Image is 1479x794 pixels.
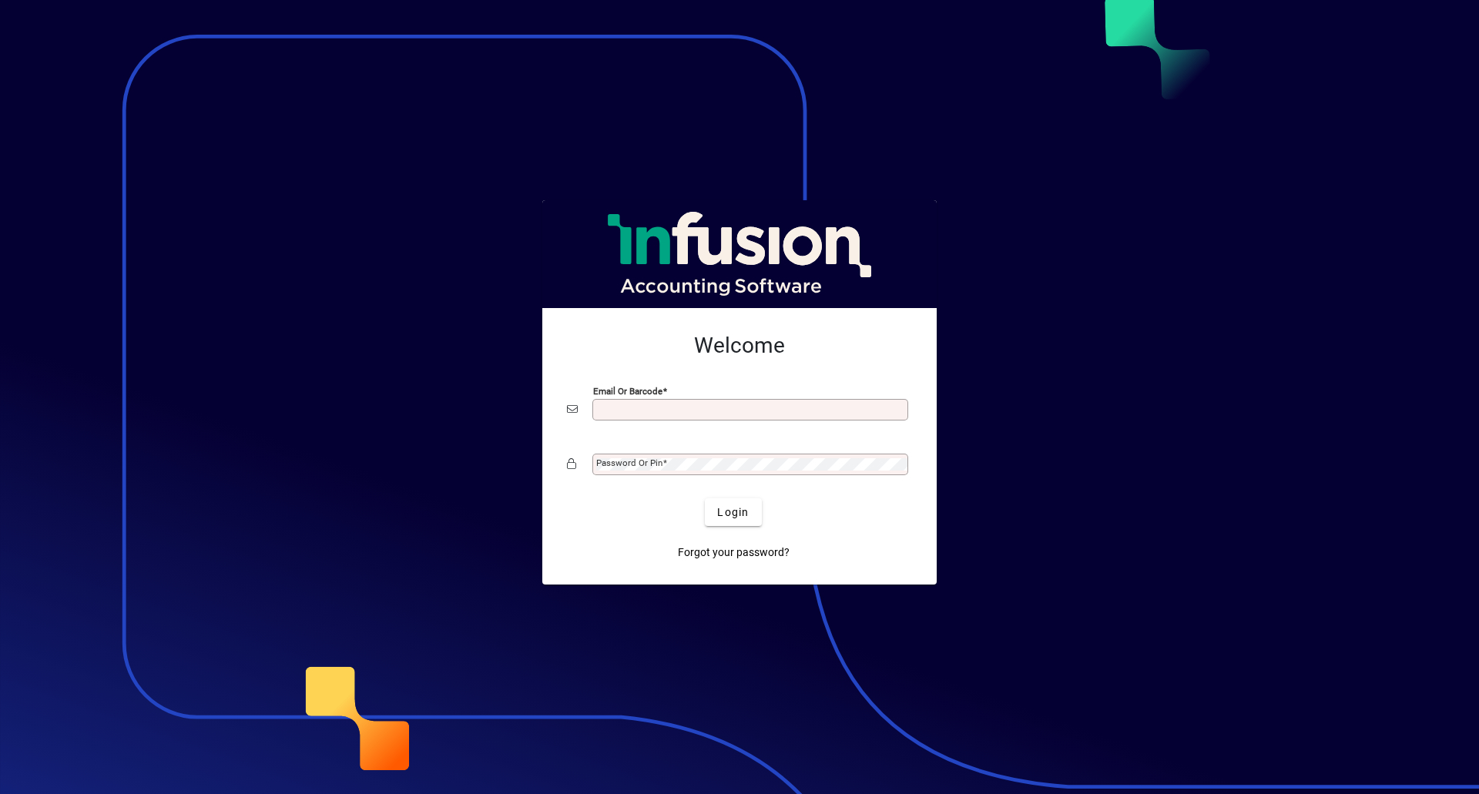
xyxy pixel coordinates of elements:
mat-label: Password or Pin [596,457,662,468]
h2: Welcome [567,333,912,359]
span: Forgot your password? [678,544,790,561]
span: Login [717,504,749,521]
button: Login [705,498,761,526]
a: Forgot your password? [672,538,796,566]
mat-label: Email or Barcode [593,386,662,397]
